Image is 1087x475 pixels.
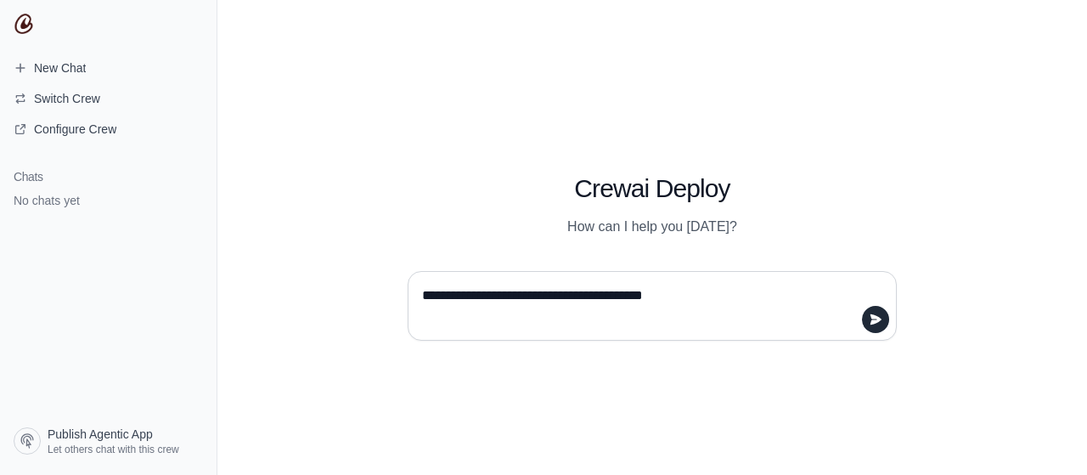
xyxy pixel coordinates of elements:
span: Configure Crew [34,121,116,138]
span: Let others chat with this crew [48,443,179,456]
img: CrewAI Logo [14,14,34,34]
a: New Chat [7,54,210,82]
button: Switch Crew [7,85,210,112]
h1: Crewai Deploy [408,173,897,204]
a: Configure Crew [7,116,210,143]
p: How can I help you [DATE]? [408,217,897,237]
span: New Chat [34,59,86,76]
span: Publish Agentic App [48,426,153,443]
span: Switch Crew [34,90,100,107]
a: Publish Agentic App Let others chat with this crew [7,421,210,461]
